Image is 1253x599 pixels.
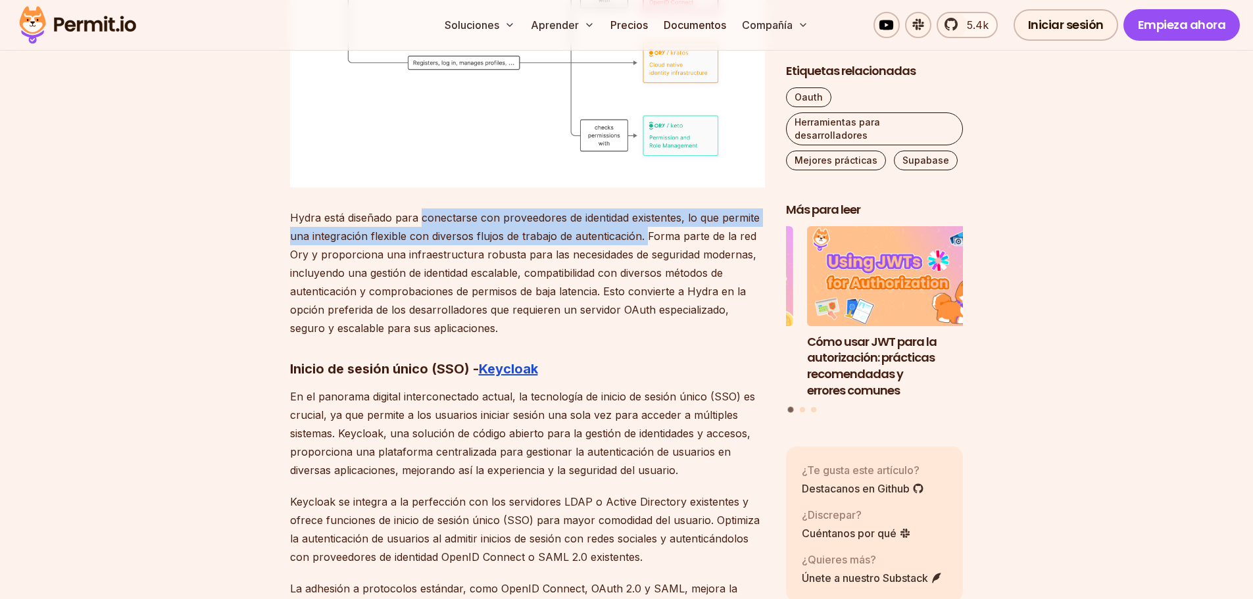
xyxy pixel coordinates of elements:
a: Únete a nuestro Substack [802,569,943,585]
font: Iniciar sesión [1028,16,1104,33]
img: Cómo usar JWT para la autorización: prácticas recomendadas y errores comunes [807,226,985,326]
font: Documentos [664,18,726,32]
font: Keycloak se integra a la perfección con los servidores LDAP o Active Directory existentes y ofrec... [290,495,760,563]
a: Oauth [786,87,831,107]
font: 5.4k [967,18,989,32]
button: Ir a la diapositiva 3 [811,407,816,412]
div: Publicaciones [786,226,964,415]
font: Compañía [742,18,793,32]
a: Cómo usar JWT para la autorización: prácticas recomendadas y errores comunesCómo usar JWT para la... [807,226,985,399]
font: ¿Te gusta este artículo? [802,463,920,476]
a: Destacanos en Github [802,480,924,496]
font: Cómo usar JWT para la autorización: prácticas recomendadas y errores comunes [807,333,937,398]
font: Mejores prácticas [795,155,877,166]
font: Etiquetas relacionadas [786,62,916,79]
a: Mejores prácticas [786,151,886,170]
font: Más para leer [786,201,860,218]
button: Compañía [737,12,814,38]
font: ¿Discrepar? [802,508,862,521]
button: Aprender [526,12,600,38]
font: Supabase [902,155,949,166]
button: Ir a la diapositiva 2 [800,407,805,412]
font: Hydra está diseñado para conectarse con proveedores de identidad existentes, lo que permite una i... [290,211,760,335]
a: Herramientas para desarrolladores [786,112,964,145]
font: Herramientas para desarrolladores [795,116,880,141]
font: Empieza ahora [1138,16,1226,33]
a: 5.4k [937,12,998,38]
a: Cuéntanos por qué [802,525,911,540]
img: Guía de tokens al portador: JWT vs. tokens opacos [616,226,793,326]
a: Precios [605,12,653,38]
font: Inicio de sesión único (SSO) - [290,361,479,377]
a: Empieza ahora [1123,9,1241,41]
font: Oauth [795,91,823,103]
a: Supabase [894,151,958,170]
font: En el panorama digital interconectado actual, la tecnología de inicio de sesión único (SSO) es cr... [290,390,755,477]
button: Soluciones [439,12,520,38]
li: 3 de 3 [616,226,793,399]
img: Logotipo del permiso [13,3,142,47]
font: Aprender [531,18,579,32]
button: Ir a la diapositiva 1 [788,407,794,413]
a: Documentos [658,12,731,38]
li: 1 de 3 [807,226,985,399]
font: Soluciones [445,18,499,32]
a: Keycloak [479,361,538,377]
a: Iniciar sesión [1014,9,1118,41]
font: Precios [610,18,648,32]
font: ¿Quieres más? [802,552,876,565]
